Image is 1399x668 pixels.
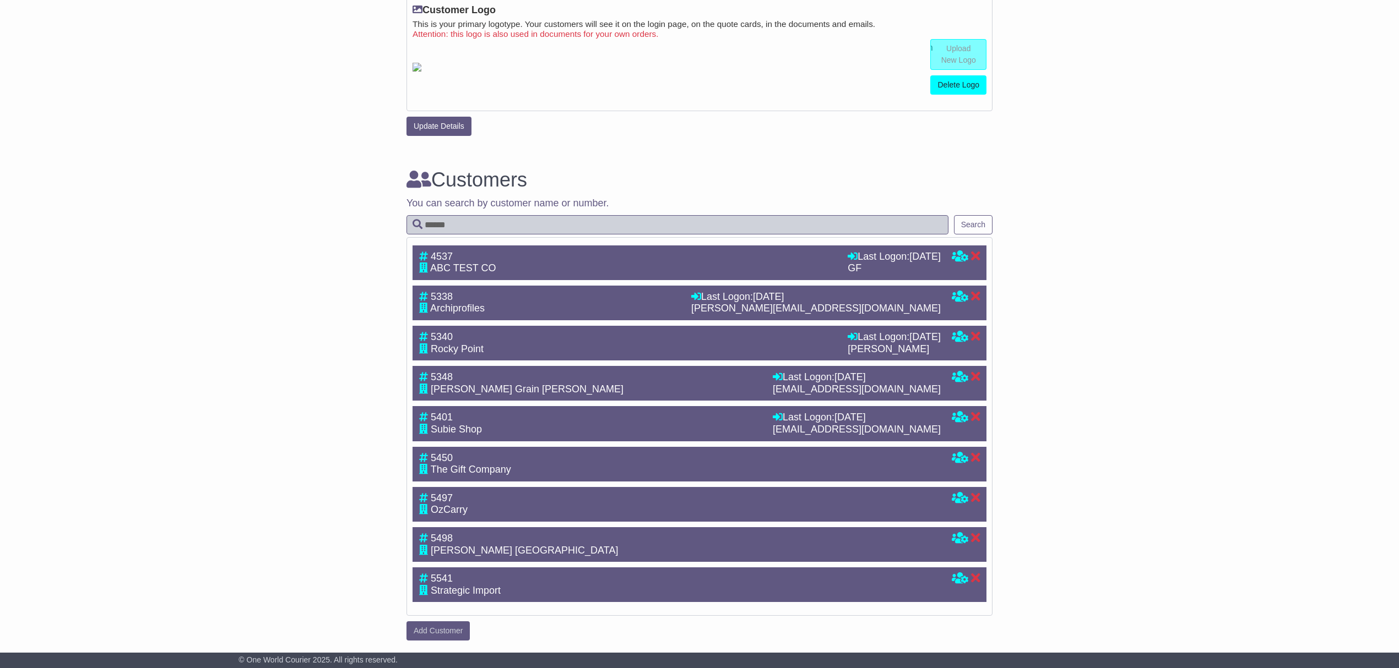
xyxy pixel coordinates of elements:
[431,533,453,544] span: 5498
[431,412,453,423] span: 5401
[848,262,941,275] div: GF
[930,39,986,70] a: Upload New Logo
[773,384,941,396] div: [EMAIL_ADDRESS][DOMAIN_NAME]
[431,371,453,382] span: 5348
[413,19,986,29] small: This is your primary logotype. Your customers will see it on the login page, on the quote cards, ...
[431,492,453,503] span: 5497
[431,452,453,463] span: 5450
[406,169,993,191] h3: Customers
[413,4,496,17] label: Customer Logo
[848,343,941,355] div: [PERSON_NAME]
[848,331,941,343] div: Last Logon:
[430,262,496,273] span: ABC TEST CO
[430,303,485,314] span: Archiprofiles
[406,198,993,210] p: You can search by customer name or number.
[909,251,941,262] span: [DATE]
[431,464,511,475] span: The Gift Company
[753,291,784,302] span: [DATE]
[431,424,482,435] span: Subie Shop
[834,412,866,423] span: [DATE]
[413,63,421,72] img: GetCustomerLogo
[431,585,501,596] span: Strategic Import
[413,29,986,39] small: Attention: this logo is also used in documents for your own orders.
[773,412,941,424] div: Last Logon:
[406,117,471,136] button: Update Details
[930,75,986,95] a: Delete Logo
[834,371,866,382] span: [DATE]
[773,371,941,384] div: Last Logon:
[431,545,618,556] span: [PERSON_NAME] [GEOGRAPHIC_DATA]
[431,384,623,395] span: [PERSON_NAME] Grain [PERSON_NAME]
[954,215,993,234] button: Search
[238,655,398,664] span: © One World Courier 2025. All rights reserved.
[431,291,453,302] span: 5338
[431,343,484,354] span: Rocky Point
[431,504,468,515] span: OzCarry
[431,331,453,342] span: 5340
[848,251,941,263] div: Last Logon:
[431,251,453,262] span: 4537
[406,621,470,640] a: Add Customer
[691,303,941,315] div: [PERSON_NAME][EMAIL_ADDRESS][DOMAIN_NAME]
[691,291,941,303] div: Last Logon:
[431,573,453,584] span: 5541
[909,331,941,342] span: [DATE]
[773,424,941,436] div: [EMAIL_ADDRESS][DOMAIN_NAME]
